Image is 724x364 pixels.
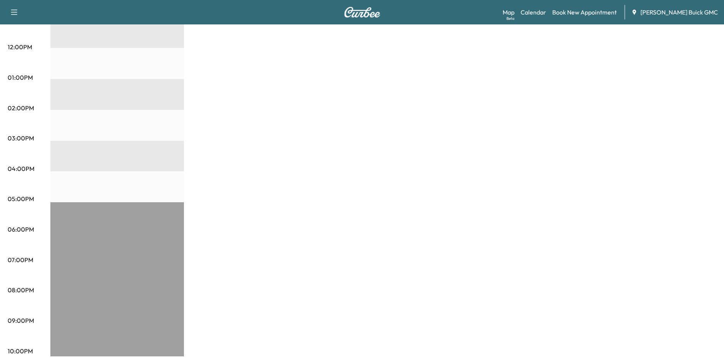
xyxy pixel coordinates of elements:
[8,316,34,325] p: 09:00PM
[8,134,34,143] p: 03:00PM
[8,73,33,82] p: 01:00PM
[552,8,617,17] a: Book New Appointment
[8,346,33,356] p: 10:00PM
[640,8,718,17] span: [PERSON_NAME] Buick GMC
[8,225,34,234] p: 06:00PM
[8,42,32,52] p: 12:00PM
[8,164,34,173] p: 04:00PM
[8,255,33,264] p: 07:00PM
[8,194,34,203] p: 05:00PM
[503,8,514,17] a: MapBeta
[8,285,34,295] p: 08:00PM
[506,16,514,21] div: Beta
[8,103,34,113] p: 02:00PM
[344,7,381,18] img: Curbee Logo
[521,8,546,17] a: Calendar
